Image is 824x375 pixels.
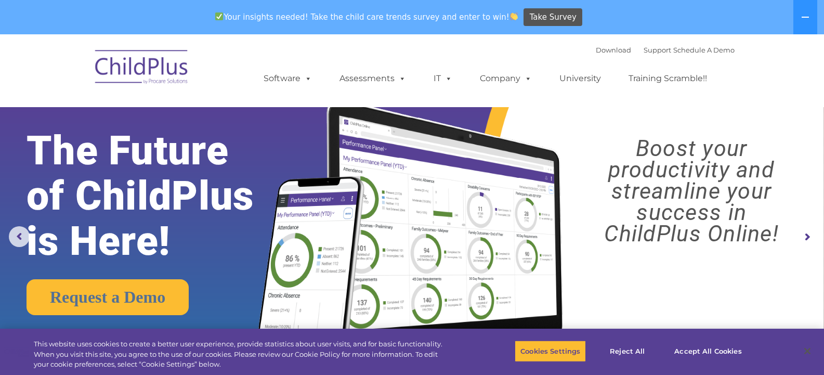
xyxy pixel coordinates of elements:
span: Take Survey [530,8,577,27]
img: ChildPlus by Procare Solutions [90,43,194,95]
a: Support [644,46,671,54]
rs-layer: Boost your productivity and streamline your success in ChildPlus Online! [569,138,814,244]
div: This website uses cookies to create a better user experience, provide statistics about user visit... [34,339,453,370]
img: 👏 [510,12,518,20]
a: Request a Demo [27,279,189,315]
a: Company [469,68,542,89]
button: Cookies Settings [515,340,586,362]
a: University [549,68,611,89]
a: Schedule A Demo [673,46,735,54]
button: Close [796,340,819,363]
button: Reject All [595,340,660,362]
a: Training Scramble!! [618,68,717,89]
button: Accept All Cookies [669,340,747,362]
a: IT [423,68,463,89]
font: | [596,46,735,54]
a: Software [253,68,322,89]
a: Download [596,46,631,54]
span: Phone number [145,111,189,119]
a: Assessments [329,68,416,89]
span: Last name [145,69,176,76]
span: Your insights needed! Take the child care trends survey and enter to win! [211,7,522,27]
rs-layer: The Future of ChildPlus is Here! [27,128,290,264]
a: Take Survey [524,8,582,27]
img: ✅ [215,12,223,20]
